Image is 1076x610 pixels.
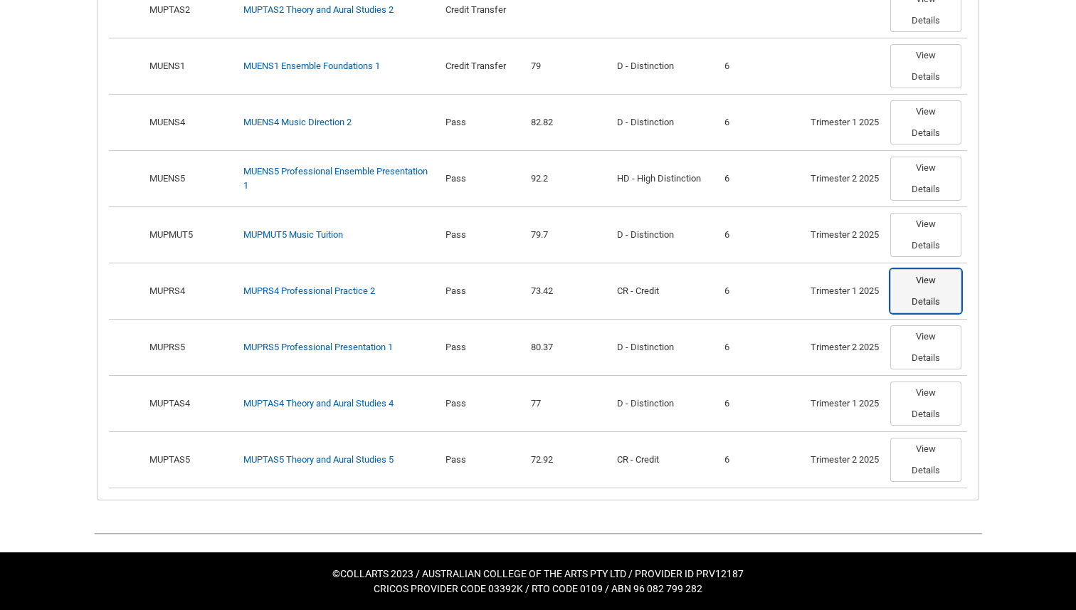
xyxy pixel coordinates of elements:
button: View Details [890,325,961,369]
div: Pass [445,340,520,354]
div: 6 [724,228,799,242]
div: Credit Transfer [445,59,520,73]
div: Pass [445,115,520,130]
div: MUPRS4 [147,284,232,298]
div: Trimester 1 2025 [811,115,879,130]
img: REDU_GREY_LINE [94,526,982,541]
div: Trimester 2 2025 [811,340,879,354]
div: 6 [724,172,799,186]
div: MUPTAS5 Theory and Aural Studies 5 [243,453,394,467]
div: Trimester 2 2025 [811,172,879,186]
div: 6 [724,340,799,354]
div: D - Distinction [617,228,713,242]
a: MUPTAS5 Theory and Aural Studies 5 [243,454,394,465]
div: MUENS5 [147,172,232,186]
div: MUPTAS2 Theory and Aural Studies 2 [243,3,394,17]
a: MUPRS5 Professional Presentation 1 [243,342,393,352]
div: Trimester 2 2025 [811,228,879,242]
button: View Details [890,438,961,482]
div: 6 [724,115,799,130]
div: Pass [445,284,520,298]
div: MUPRS5 [147,340,232,354]
div: CR - Credit [617,284,713,298]
a: MUPRS4 Professional Practice 2 [243,285,375,296]
div: MUPMUT5 [147,228,232,242]
div: 79 [531,59,606,73]
div: 72.92 [531,453,606,467]
div: D - Distinction [617,340,713,354]
button: View Details [890,382,961,426]
button: View Details [890,213,961,257]
a: MUPTAS4 Theory and Aural Studies 4 [243,398,394,409]
div: MUPRS4 Professional Practice 2 [243,284,375,298]
div: 82.82 [531,115,606,130]
div: 73.42 [531,284,606,298]
div: Trimester 1 2025 [811,284,879,298]
div: MUPRS5 Professional Presentation 1 [243,340,393,354]
div: Trimester 1 2025 [811,396,879,411]
div: MUENS1 [147,59,232,73]
div: MUENS5 Professional Ensemble Presentation 1 [243,164,434,192]
button: View Details [890,157,961,201]
div: HD - High Distinction [617,172,713,186]
div: D - Distinction [617,396,713,411]
div: MUPTAS5 [147,453,232,467]
button: View Details [890,100,961,144]
div: CR - Credit [617,453,713,467]
a: MUENS5 Professional Ensemble Presentation 1 [243,166,428,191]
div: MUENS1 Ensemble Foundations 1 [243,59,380,73]
div: 79.7 [531,228,606,242]
div: 80.37 [531,340,606,354]
div: Trimester 2 2025 [811,453,879,467]
div: Pass [445,453,520,467]
a: MUENS1 Ensemble Foundations 1 [243,61,380,71]
div: 6 [724,59,799,73]
div: 6 [724,453,799,467]
div: 77 [531,396,606,411]
a: MUENS4 Music Direction 2 [243,117,352,127]
div: Pass [445,396,520,411]
div: Pass [445,172,520,186]
button: View Details [890,269,961,313]
div: 92.2 [531,172,606,186]
div: 6 [724,284,799,298]
div: D - Distinction [617,59,713,73]
button: View Details [890,44,961,88]
div: MUENS4 [147,115,232,130]
a: MUPMUT5 Music Tuition [243,229,343,240]
div: Pass [445,228,520,242]
div: Credit Transfer [445,3,520,17]
div: MUPTAS2 [147,3,232,17]
div: MUPTAS4 Theory and Aural Studies 4 [243,396,394,411]
div: MUENS4 Music Direction 2 [243,115,352,130]
div: MUPTAS4 [147,396,232,411]
a: MUPTAS2 Theory and Aural Studies 2 [243,4,394,15]
div: MUPMUT5 Music Tuition [243,228,343,242]
div: 6 [724,396,799,411]
div: D - Distinction [617,115,713,130]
